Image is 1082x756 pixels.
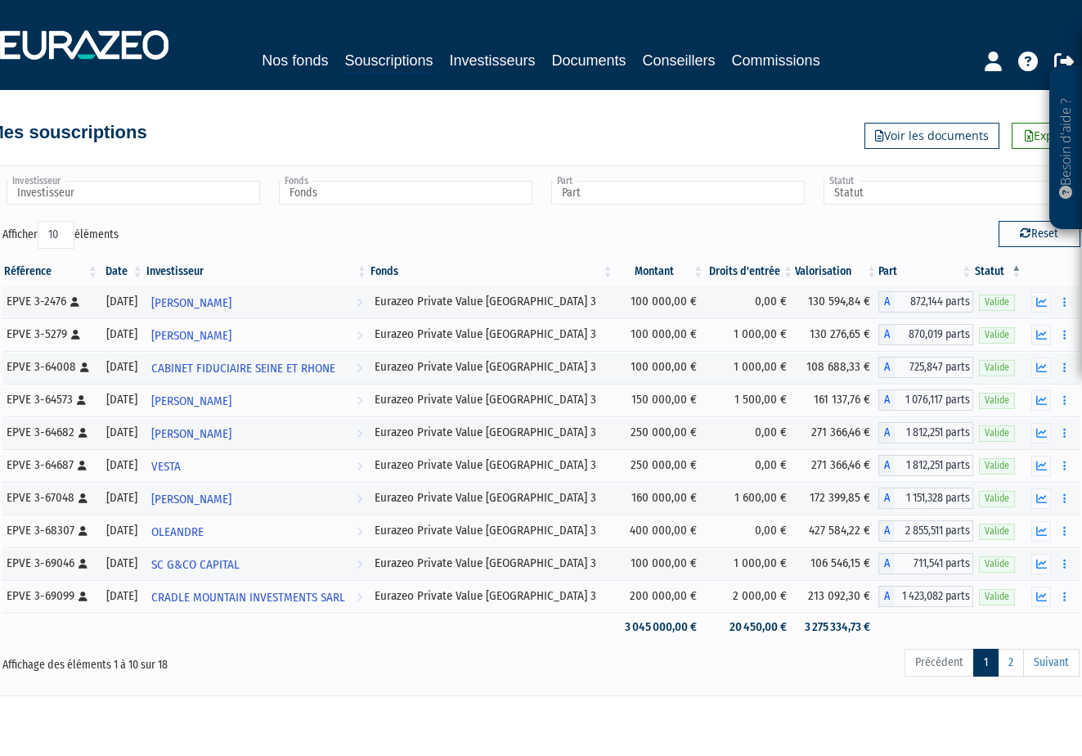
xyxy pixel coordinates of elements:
[705,547,795,580] td: 1 000,00 €
[979,295,1015,310] span: Valide
[449,49,535,72] a: Investisseurs
[151,288,231,318] span: [PERSON_NAME]
[151,517,204,547] span: OLEANDRE
[7,424,94,441] div: EPVE 3-64682
[705,351,795,384] td: 1 000,00 €
[705,515,795,547] td: 0,00 €
[705,482,795,515] td: 1 600,00 €
[357,517,362,547] i: Voir l'investisseur
[7,522,94,539] div: EPVE 3-68307
[79,592,88,601] i: [Français] Personne physique
[795,547,878,580] td: 106 546,15 €
[375,457,609,474] div: Eurazeo Private Value [GEOGRAPHIC_DATA] 3
[998,649,1024,677] a: 2
[979,393,1015,408] span: Valide
[979,425,1015,441] span: Valide
[979,458,1015,474] span: Valide
[357,419,362,449] i: Voir l'investisseur
[145,258,369,286] th: Investisseur: activer pour trier la colonne par ordre croissant
[973,649,999,677] a: 1
[878,389,973,411] div: A - Eurazeo Private Value Europe 3
[79,526,88,536] i: [Français] Personne physique
[78,461,87,470] i: [Français] Personne physique
[795,384,878,416] td: 161 137,76 €
[878,586,895,607] span: A
[151,321,231,351] span: [PERSON_NAME]
[878,520,973,542] div: A - Eurazeo Private Value Europe 3
[357,583,362,613] i: Voir l'investisseur
[614,384,705,416] td: 150 000,00 €
[1057,74,1075,222] p: Besoin d'aide ?
[895,488,973,509] span: 1 151,328 parts
[705,449,795,482] td: 0,00 €
[7,326,94,343] div: EPVE 3-5279
[878,520,895,542] span: A
[614,515,705,547] td: 400 000,00 €
[145,416,369,449] a: [PERSON_NAME]
[7,489,94,506] div: EPVE 3-67048
[262,49,328,72] a: Nos fonds
[795,258,878,286] th: Valorisation: activer pour trier la colonne par ordre croissant
[375,522,609,539] div: Eurazeo Private Value [GEOGRAPHIC_DATA] 3
[895,586,973,607] span: 1 423,082 parts
[151,583,345,613] span: CRADLE MOUNTAIN INVESTMENTS SARL
[71,330,80,340] i: [Français] Personne physique
[106,457,139,474] div: [DATE]
[552,49,626,72] a: Documents
[2,221,119,249] label: Afficher éléments
[795,318,878,351] td: 130 276,65 €
[7,555,94,572] div: EPVE 3-69046
[7,293,94,310] div: EPVE 3-2476
[878,586,973,607] div: A - Eurazeo Private Value Europe 3
[979,327,1015,343] span: Valide
[375,555,609,572] div: Eurazeo Private Value [GEOGRAPHIC_DATA] 3
[375,358,609,376] div: Eurazeo Private Value [GEOGRAPHIC_DATA] 3
[878,291,973,313] div: A - Eurazeo Private Value Europe 3
[2,647,438,673] div: Affichage des éléments 1 à 10 sur 18
[895,553,973,574] span: 711,541 parts
[145,286,369,318] a: [PERSON_NAME]
[145,580,369,613] a: CRADLE MOUNTAIN INVESTMENTS SARL
[878,324,973,345] div: A - Eurazeo Private Value Europe 3
[878,553,895,574] span: A
[7,457,94,474] div: EPVE 3-64687
[979,556,1015,572] span: Valide
[151,419,231,449] span: [PERSON_NAME]
[369,258,615,286] th: Fonds: activer pour trier la colonne par ordre croissant
[7,358,94,376] div: EPVE 3-64008
[79,493,88,503] i: [Français] Personne physique
[895,324,973,345] span: 870,019 parts
[106,489,139,506] div: [DATE]
[2,258,100,286] th: Référence : activer pour trier la colonne par ordre croissant
[7,391,94,408] div: EPVE 3-64573
[106,293,139,310] div: [DATE]
[145,384,369,416] a: [PERSON_NAME]
[375,293,609,310] div: Eurazeo Private Value [GEOGRAPHIC_DATA] 3
[705,416,795,449] td: 0,00 €
[145,318,369,351] a: [PERSON_NAME]
[795,416,878,449] td: 271 366,46 €
[895,357,973,378] span: 725,847 parts
[145,515,369,547] a: OLEANDRE
[895,520,973,542] span: 2 855,511 parts
[795,613,878,641] td: 3 275 334,73 €
[151,550,240,580] span: SC G&CO CAPITAL
[705,384,795,416] td: 1 500,00 €
[1023,649,1080,677] a: Suivant
[79,428,88,438] i: [Français] Personne physique
[357,452,362,482] i: Voir l'investisseur
[795,286,878,318] td: 130 594,84 €
[878,357,973,378] div: A - Eurazeo Private Value Europe 3
[878,291,895,313] span: A
[357,550,362,580] i: Voir l'investisseur
[357,353,362,384] i: Voir l'investisseur
[7,587,94,605] div: EPVE 3-69099
[100,258,145,286] th: Date: activer pour trier la colonne par ordre croissant
[375,424,609,441] div: Eurazeo Private Value [GEOGRAPHIC_DATA] 3
[151,452,181,482] span: VESTA
[145,449,369,482] a: VESTA
[614,613,705,641] td: 3 045 000,00 €
[614,416,705,449] td: 250 000,00 €
[614,449,705,482] td: 250 000,00 €
[614,318,705,351] td: 100 000,00 €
